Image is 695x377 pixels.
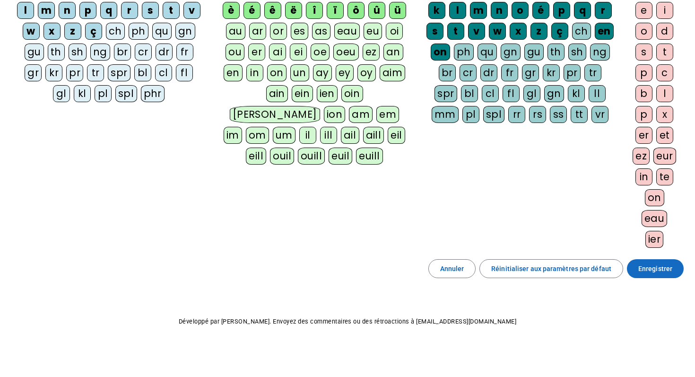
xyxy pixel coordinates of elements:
div: r [595,2,612,19]
div: euill [356,148,382,165]
div: kl [568,85,585,102]
div: eil [388,127,405,144]
div: o [635,23,652,40]
div: ion [324,106,346,123]
div: pl [462,106,479,123]
div: o [512,2,529,19]
div: x [656,106,673,123]
div: ch [572,23,591,40]
div: p [635,64,652,81]
div: s [635,44,652,61]
div: euil [329,148,352,165]
div: p [635,106,652,123]
div: ï [327,2,344,19]
div: r [121,2,138,19]
div: dr [156,44,173,61]
div: cr [460,64,477,81]
div: kr [543,64,560,81]
button: Réinitialiser aux paramètres par défaut [479,259,623,278]
div: bl [461,85,478,102]
div: é [532,2,549,19]
div: rs [529,106,546,123]
div: am [349,106,373,123]
div: ez [363,44,380,61]
div: x [510,23,527,40]
div: v [183,2,200,19]
div: c [656,64,673,81]
div: spr [108,64,130,81]
div: t [656,44,673,61]
div: ouil [270,148,294,165]
div: te [656,168,673,185]
div: ez [633,148,650,165]
div: rr [508,106,525,123]
div: ç [85,23,102,40]
div: gn [501,44,521,61]
div: l [656,85,673,102]
button: Enregistrer [627,259,684,278]
div: un [290,64,309,81]
div: w [23,23,40,40]
div: er [248,44,265,61]
div: on [267,64,287,81]
div: ill [320,127,337,144]
div: tr [87,64,104,81]
div: m [470,2,487,19]
div: es [291,23,308,40]
div: fr [501,64,518,81]
div: dr [480,64,497,81]
div: eu [364,23,382,40]
div: î [306,2,323,19]
div: ss [550,106,567,123]
div: vr [591,106,608,123]
div: pr [66,64,83,81]
span: Annuler [440,263,464,274]
div: q [100,2,117,19]
div: [PERSON_NAME] [230,106,320,123]
div: ll [589,85,606,102]
div: q [574,2,591,19]
div: s [142,2,159,19]
div: w [489,23,506,40]
div: p [553,2,570,19]
div: br [439,64,456,81]
div: ou [226,44,244,61]
div: oin [341,85,363,102]
div: p [79,2,96,19]
div: ng [90,44,110,61]
div: t [447,23,464,40]
button: Annuler [428,259,476,278]
div: ein [292,85,313,102]
div: an [383,44,403,61]
div: et [656,127,673,144]
div: oy [357,64,376,81]
div: gn [175,23,195,40]
div: ier [645,231,664,248]
div: au [226,23,245,40]
div: in [635,168,652,185]
div: oe [311,44,330,61]
div: l [17,2,34,19]
div: eau [334,23,360,40]
div: tt [571,106,588,123]
div: gr [25,64,42,81]
div: b [635,85,652,102]
p: Développé par [PERSON_NAME]. Envoyez des commentaires ou des rétroactions à [EMAIL_ADDRESS][DOMAI... [8,316,687,327]
div: cl [482,85,499,102]
div: bl [134,64,151,81]
div: ch [106,23,125,40]
div: em [376,106,399,123]
div: ü [389,2,406,19]
span: Enregistrer [638,263,672,274]
div: ien [317,85,338,102]
span: Réinitialiser aux paramètres par défaut [491,263,611,274]
div: gl [53,85,70,102]
div: ar [249,23,266,40]
div: eur [653,148,676,165]
div: ain [266,85,288,102]
div: fl [176,64,193,81]
div: l [449,2,466,19]
div: ê [264,2,281,19]
div: il [299,127,316,144]
div: fr [176,44,193,61]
